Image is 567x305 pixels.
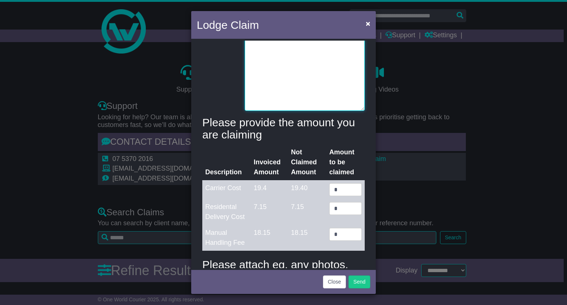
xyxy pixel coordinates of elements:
h4: Please attach eg. any photos, quotes to fix, invoices etc. [202,258,365,283]
td: Manual Handling Fee [202,225,251,251]
th: Not Claimed Amount [288,144,326,180]
span: × [366,19,370,28]
td: 19.40 [288,180,326,199]
button: Send [348,275,370,288]
td: 7.15 [288,199,326,225]
button: Close [323,275,346,288]
h4: Lodge Claim [197,17,259,33]
td: 7.15 [251,199,288,225]
td: 18.15 [251,225,288,251]
th: Description [202,144,251,180]
td: 19.4 [251,180,288,199]
th: Invoiced Amount [251,144,288,180]
td: 18.15 [288,225,326,251]
button: Close [362,16,374,31]
label: Description [199,17,241,109]
th: Amount to be claimed [326,144,365,180]
h4: Please provide the amount you are claiming [202,116,365,141]
td: Carrier Cost [202,180,251,199]
td: Residental Delivery Cost [202,199,251,225]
